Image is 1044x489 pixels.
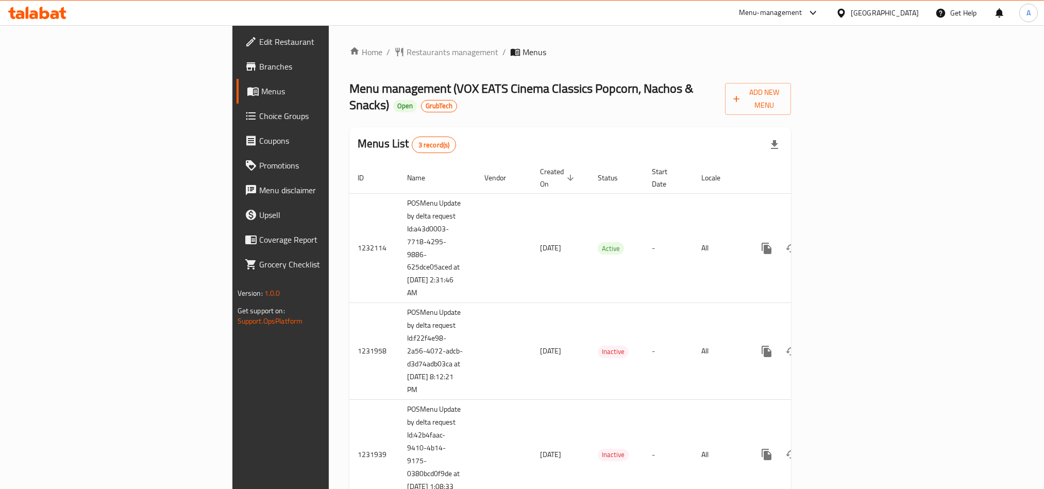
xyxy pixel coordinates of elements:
span: Add New Menu [733,86,783,112]
span: Edit Restaurant [259,36,398,48]
span: Restaurants management [407,46,498,58]
span: Promotions [259,159,398,172]
span: Menus [261,85,398,97]
div: Menu-management [739,7,802,19]
td: All [693,193,746,303]
span: Upsell [259,209,398,221]
h2: Menus List [358,136,456,153]
td: - [644,303,693,400]
div: Export file [762,132,787,157]
a: Menu disclaimer [237,178,407,203]
td: POSMenu Update by delta request Id:f22f4e98-2a56-4072-adcb-d3d74adb03ca at [DATE] 8:12:21 PM [399,303,476,400]
span: Menu management ( VOX EATS Cinema Classics Popcorn, Nachos & Snacks ) [349,77,694,116]
span: GrubTech [422,102,457,110]
a: Support.OpsPlatform [238,314,303,328]
span: Locale [701,172,734,184]
a: Menus [237,79,407,104]
a: Grocery Checklist [237,252,407,277]
button: Change Status [779,339,804,364]
span: Status [598,172,631,184]
td: All [693,303,746,400]
span: Choice Groups [259,110,398,122]
li: / [502,46,506,58]
span: Menu disclaimer [259,184,398,196]
span: Name [407,172,439,184]
span: Get support on: [238,304,285,317]
span: ID [358,172,377,184]
button: Change Status [779,236,804,261]
a: Edit Restaurant [237,29,407,54]
a: Upsell [237,203,407,227]
a: Promotions [237,153,407,178]
button: more [754,339,779,364]
span: Start Date [652,165,681,190]
span: Branches [259,60,398,73]
span: Menus [523,46,546,58]
span: [DATE] [540,344,561,358]
button: more [754,442,779,467]
th: Actions [746,162,862,194]
a: Coupons [237,128,407,153]
td: - [644,193,693,303]
nav: breadcrumb [349,46,791,58]
span: Vendor [484,172,519,184]
span: Created On [540,165,577,190]
div: Active [598,242,624,255]
span: Coupons [259,134,398,147]
span: Grocery Checklist [259,258,398,271]
a: Branches [237,54,407,79]
span: Active [598,243,624,255]
td: POSMenu Update by delta request Id:a43d0003-7718-4295-9886-625dce05aced at [DATE] 2:31:46 AM [399,193,476,303]
button: Change Status [779,442,804,467]
span: Version: [238,286,263,300]
span: Inactive [598,346,629,358]
a: Restaurants management [394,46,498,58]
span: 1.0.0 [264,286,280,300]
span: A [1026,7,1031,19]
a: Coverage Report [237,227,407,252]
button: Add New Menu [725,83,791,115]
span: Coverage Report [259,233,398,246]
a: Choice Groups [237,104,407,128]
span: [DATE] [540,448,561,461]
div: [GEOGRAPHIC_DATA] [851,7,919,19]
span: [DATE] [540,241,561,255]
span: 3 record(s) [412,140,456,150]
button: more [754,236,779,261]
div: Total records count [412,137,457,153]
span: Inactive [598,449,629,461]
